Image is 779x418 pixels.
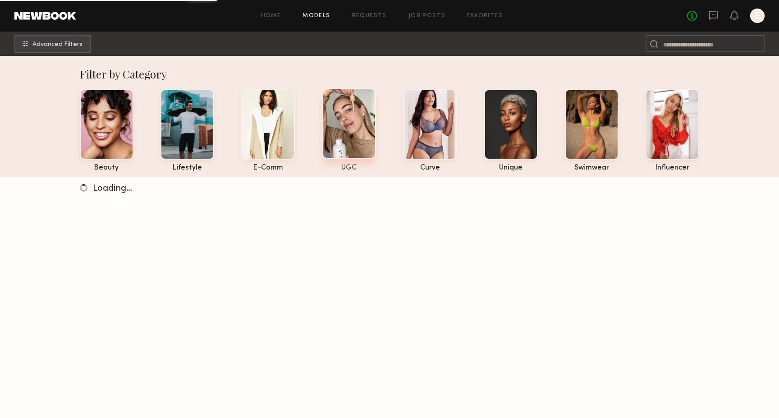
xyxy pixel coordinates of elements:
[261,13,281,19] a: Home
[302,13,330,19] a: Models
[80,164,133,172] div: beauty
[352,13,387,19] a: Requests
[93,184,132,193] span: Loading…
[14,35,91,53] button: Advanced Filters
[408,13,446,19] a: Job Posts
[750,9,765,23] a: E
[484,164,538,172] div: unique
[322,164,376,172] div: UGC
[646,164,699,172] div: influencer
[467,13,503,19] a: Favorites
[403,164,457,172] div: curve
[80,67,700,81] div: Filter by Category
[160,164,214,172] div: lifestyle
[565,164,619,172] div: swimwear
[32,41,82,48] span: Advanced Filters
[241,164,295,172] div: e-comm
